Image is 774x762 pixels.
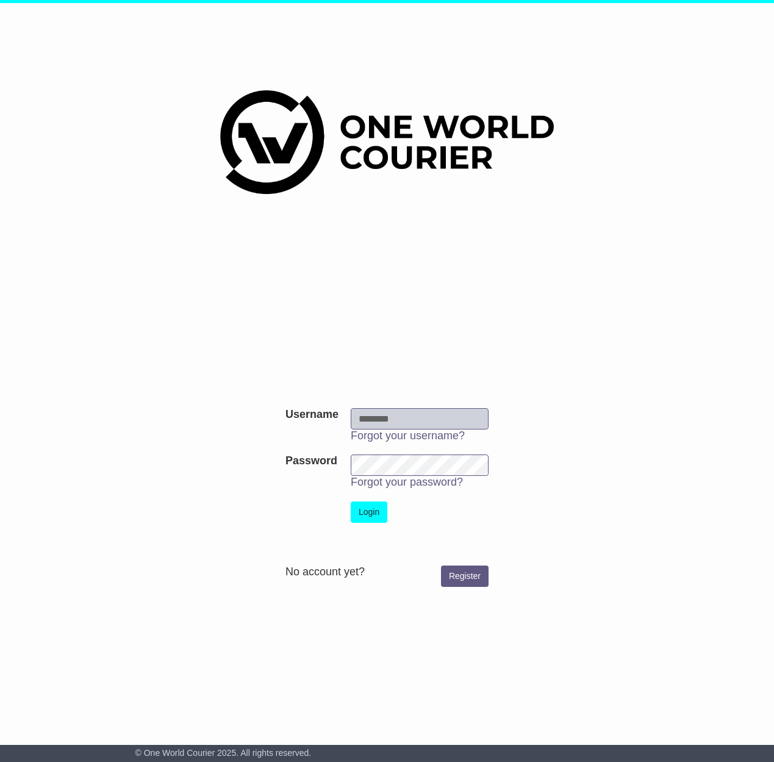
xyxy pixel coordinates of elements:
[285,455,337,468] label: Password
[135,748,312,758] span: © One World Courier 2025. All rights reserved.
[220,90,553,194] img: One World
[285,408,339,422] label: Username
[351,501,387,523] button: Login
[441,566,489,587] a: Register
[285,566,489,579] div: No account yet?
[351,476,463,488] a: Forgot your password?
[351,430,465,442] a: Forgot your username?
